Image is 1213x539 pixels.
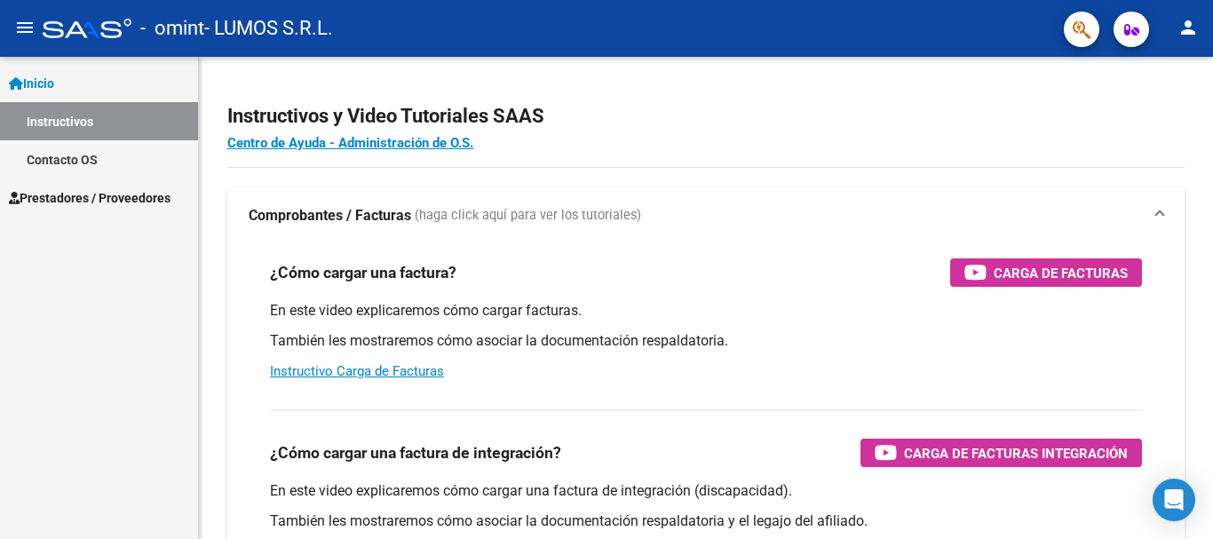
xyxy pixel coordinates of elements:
p: En este video explicaremos cómo cargar una factura de integración (discapacidad). [270,481,1142,501]
span: Inicio [9,74,54,93]
h3: ¿Cómo cargar una factura de integración? [270,440,561,465]
p: En este video explicaremos cómo cargar facturas. [270,301,1142,321]
a: Centro de Ayuda - Administración de O.S. [227,135,473,151]
button: Carga de Facturas Integración [860,439,1142,467]
span: Carga de Facturas [994,262,1128,284]
span: - omint [140,9,204,48]
div: Open Intercom Messenger [1153,479,1195,521]
p: También les mostraremos cómo asociar la documentación respaldatoria. [270,331,1142,351]
span: (haga click aquí para ver los tutoriales) [415,206,641,226]
strong: Comprobantes / Facturas [249,206,411,226]
h3: ¿Cómo cargar una factura? [270,260,456,285]
h2: Instructivos y Video Tutoriales SAAS [227,99,1185,133]
button: Carga de Facturas [950,258,1142,287]
span: - LUMOS S.R.L. [204,9,333,48]
mat-expansion-panel-header: Comprobantes / Facturas (haga click aquí para ver los tutoriales) [227,187,1185,244]
p: También les mostraremos cómo asociar la documentación respaldatoria y el legajo del afiliado. [270,511,1142,531]
span: Carga de Facturas Integración [904,442,1128,464]
mat-icon: person [1177,17,1199,38]
a: Instructivo Carga de Facturas [270,363,444,379]
mat-icon: menu [14,17,36,38]
span: Prestadores / Proveedores [9,188,170,208]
